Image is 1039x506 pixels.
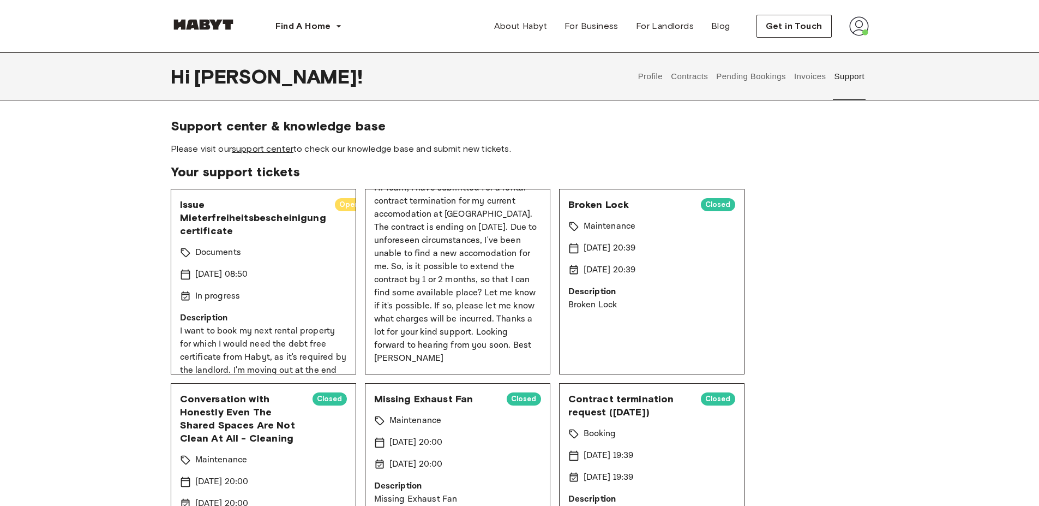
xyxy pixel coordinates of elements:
[636,20,694,33] span: For Landlords
[702,15,739,37] a: Blog
[627,15,702,37] a: For Landlords
[195,454,248,467] p: Maintenance
[374,493,541,506] p: Missing Exhaust Fan
[171,164,869,180] span: Your support tickets
[485,15,556,37] a: About Habyt
[766,20,822,33] span: Get in Touch
[180,198,326,237] span: Issue Mieterfreiheitsbescheinigung certificate
[564,20,618,33] span: For Business
[171,143,869,155] span: Please visit our to check our knowledge base and submit new tickets.
[568,392,692,419] span: Contract termination request ([DATE])
[568,198,692,211] span: Broken Lock
[180,312,347,325] p: Description
[195,268,248,281] p: [DATE] 08:50
[568,493,735,506] p: Description
[792,52,827,100] button: Invoices
[494,20,547,33] span: About Habyt
[634,52,868,100] div: user profile tabs
[849,16,869,36] img: avatar
[568,285,735,299] p: Description
[584,427,616,440] p: Booking
[556,15,627,37] a: For Business
[701,394,735,404] span: Closed
[584,220,636,233] p: Maintenance
[715,52,788,100] button: Pending Bookings
[584,264,636,277] p: [DATE] 20:39
[833,52,866,100] button: Support
[374,392,498,406] span: Missing Exhaust Fan
[374,480,541,493] p: Description
[507,394,541,404] span: Closed
[335,199,364,210] span: Open
[195,475,249,489] p: [DATE] 20:00
[389,458,443,471] p: [DATE] 20:00
[171,118,869,134] span: Support center & knowledge base
[374,182,541,365] p: Hi Team, I have submitted for a rental contract termination for my current accomodation at [GEOGR...
[584,471,634,484] p: [DATE] 19:39
[180,325,347,456] p: I want to book my next rental property for which I would need the debt free certificate from Haby...
[171,19,236,30] img: Habyt
[180,392,304,445] span: Conversation with Honestly Even The Shared Spaces Are Not Clean At All - Cleaning
[232,144,293,154] a: support center
[195,290,241,303] p: In progress
[389,436,443,449] p: [DATE] 20:00
[584,242,636,255] p: [DATE] 20:39
[636,52,664,100] button: Profile
[194,65,363,88] span: [PERSON_NAME] !
[711,20,730,33] span: Blog
[171,65,194,88] span: Hi
[389,414,442,427] p: Maintenance
[756,15,832,38] button: Get in Touch
[275,20,331,33] span: Find A Home
[195,246,241,259] p: Documents
[568,299,735,312] p: Broken Lock
[584,449,634,462] p: [DATE] 19:39
[267,15,351,37] button: Find A Home
[670,52,710,100] button: Contracts
[701,199,735,210] span: Closed
[313,394,347,404] span: Closed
